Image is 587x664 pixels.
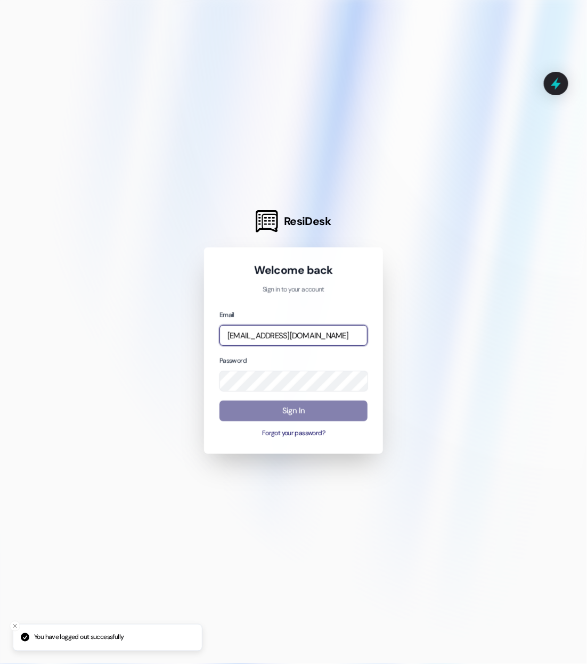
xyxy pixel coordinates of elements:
[219,429,368,438] button: Forgot your password?
[284,214,331,229] span: ResiDesk
[219,325,368,346] input: name@example.com
[219,356,247,365] label: Password
[219,401,368,421] button: Sign In
[34,633,124,643] p: You have logged out successfully
[219,311,234,319] label: Email
[219,285,368,295] p: Sign in to your account
[219,263,368,278] h1: Welcome back
[10,621,20,632] button: Close toast
[256,210,278,233] img: ResiDesk Logo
